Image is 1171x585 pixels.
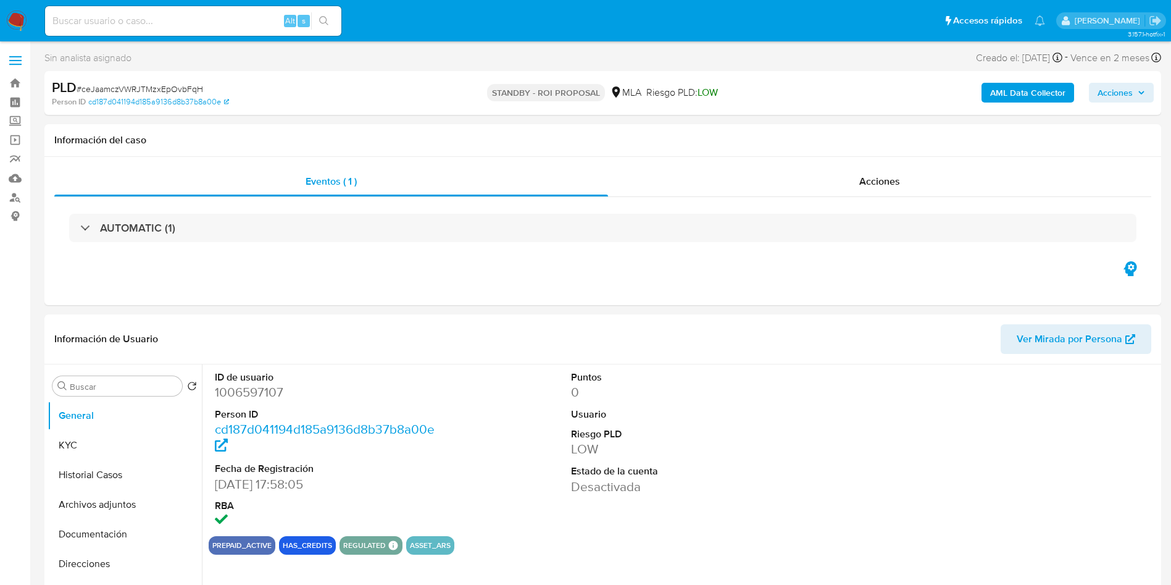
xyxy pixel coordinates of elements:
[1098,83,1133,103] span: Acciones
[215,499,440,513] dt: RBA
[70,381,177,392] input: Buscar
[48,549,202,579] button: Direcciones
[1001,324,1151,354] button: Ver Mirada por Persona
[1035,15,1045,26] a: Notificaciones
[215,420,435,455] a: cd187d041194d185a9136d8b37b8a00e
[285,15,295,27] span: Alt
[215,371,440,384] dt: ID de usuario
[571,371,796,384] dt: Puntos
[57,381,67,391] button: Buscar
[215,408,440,421] dt: Person ID
[571,408,796,421] dt: Usuario
[410,543,451,548] button: asset_ars
[215,476,440,493] dd: [DATE] 17:58:05
[571,440,796,458] dd: LOW
[487,84,605,101] p: STANDBY - ROI PROPOSAL
[215,462,440,476] dt: Fecha de Registración
[698,85,718,99] span: LOW
[283,543,332,548] button: has_credits
[302,15,306,27] span: s
[52,77,77,97] b: PLD
[44,51,131,65] span: Sin analista asignado
[859,174,900,188] span: Acciones
[88,96,229,107] a: cd187d041194d185a9136d8b37b8a00e
[100,221,175,235] h3: AUTOMATIC (1)
[1017,324,1122,354] span: Ver Mirada por Persona
[187,381,197,395] button: Volver al orden por defecto
[953,14,1022,27] span: Accesos rápidos
[212,543,272,548] button: prepaid_active
[52,96,86,107] b: Person ID
[1070,51,1149,65] span: Vence en 2 meses
[45,13,341,29] input: Buscar usuario o caso...
[54,333,158,345] h1: Información de Usuario
[48,490,202,520] button: Archivos adjuntos
[1065,49,1068,66] span: -
[571,427,796,441] dt: Riesgo PLD
[1075,15,1144,27] p: rocio.garcia@mercadolibre.com
[69,214,1136,242] div: AUTOMATIC (1)
[990,83,1065,103] b: AML Data Collector
[646,86,718,99] span: Riesgo PLD:
[343,543,386,548] button: regulated
[48,460,202,490] button: Historial Casos
[48,431,202,460] button: KYC
[215,384,440,401] dd: 1006597107
[571,478,796,495] dd: Desactivada
[311,12,336,30] button: search-icon
[48,520,202,549] button: Documentación
[306,174,357,188] span: Eventos ( 1 )
[1089,83,1154,103] button: Acciones
[54,134,1151,146] h1: Información del caso
[981,83,1074,103] button: AML Data Collector
[77,83,203,95] span: # ceJaamczVWRJTMzxEpOvbFqH
[1149,14,1162,27] a: Salir
[571,384,796,401] dd: 0
[571,465,796,478] dt: Estado de la cuenta
[610,86,641,99] div: MLA
[976,49,1062,66] div: Creado el: [DATE]
[48,401,202,431] button: General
